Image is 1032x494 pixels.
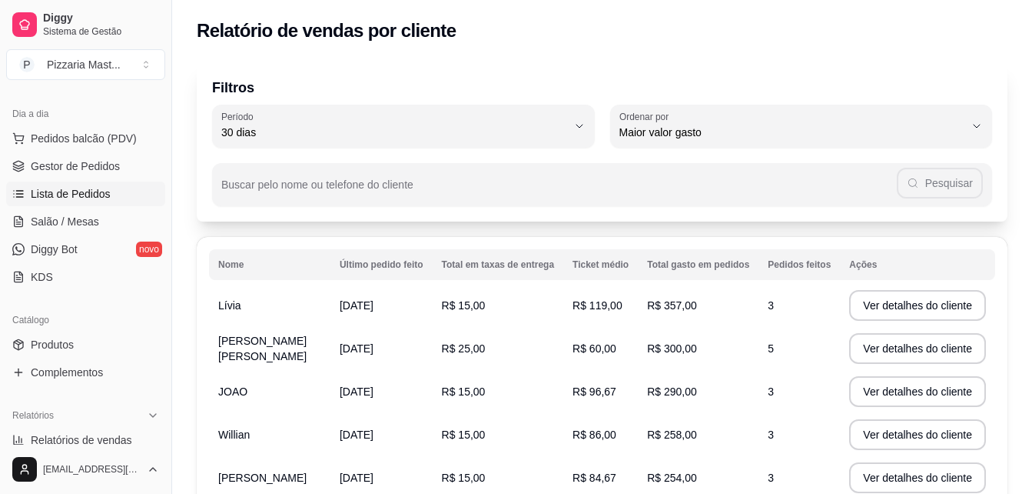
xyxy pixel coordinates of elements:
[647,342,697,355] span: R$ 300,00
[610,105,993,148] button: Ordenar porMaior valor gasto
[6,308,165,332] div: Catálogo
[638,249,758,280] th: Total gasto em pedidos
[849,376,986,407] button: Ver detalhes do cliente
[31,269,53,285] span: KDS
[6,360,165,385] a: Complementos
[31,159,120,174] span: Gestor de Pedidos
[442,342,486,355] span: R$ 25,00
[6,126,165,151] button: Pedidos balcão (PDV)
[768,429,774,441] span: 3
[768,472,774,484] span: 3
[12,409,54,422] span: Relatórios
[840,249,995,280] th: Ações
[6,6,165,43] a: DiggySistema de Gestão
[31,242,78,257] span: Diggy Bot
[572,429,616,441] span: R$ 86,00
[209,249,330,280] th: Nome
[218,335,307,362] span: [PERSON_NAME] [PERSON_NAME]
[442,299,486,312] span: R$ 15,00
[6,237,165,262] a: Diggy Botnovo
[6,451,165,488] button: [EMAIL_ADDRESS][DOMAIN_NAME]
[340,429,373,441] span: [DATE]
[212,77,992,98] p: Filtros
[218,429,250,441] span: Willian
[442,472,486,484] span: R$ 15,00
[31,186,111,202] span: Lista de Pedidos
[768,386,774,398] span: 3
[218,386,247,398] span: JOAO
[768,342,774,355] span: 5
[619,125,965,140] span: Maior valor gasto
[849,462,986,493] button: Ver detalhes do cliente
[442,386,486,398] span: R$ 15,00
[31,365,103,380] span: Complementos
[212,105,595,148] button: Período30 dias
[433,249,564,280] th: Total em taxas de entrega
[647,429,697,441] span: R$ 258,00
[6,49,165,80] button: Select a team
[6,209,165,234] a: Salão / Mesas
[849,290,986,321] button: Ver detalhes do cliente
[340,342,373,355] span: [DATE]
[218,299,241,312] span: Lívia
[647,472,697,484] span: R$ 254,00
[340,299,373,312] span: [DATE]
[758,249,840,280] th: Pedidos feitos
[31,432,132,448] span: Relatórios de vendas
[340,386,373,398] span: [DATE]
[647,299,697,312] span: R$ 357,00
[221,125,567,140] span: 30 dias
[6,154,165,179] a: Gestor de Pedidos
[619,110,674,123] label: Ordenar por
[647,386,697,398] span: R$ 290,00
[6,428,165,452] a: Relatórios de vendas
[442,429,486,441] span: R$ 15,00
[572,472,616,484] span: R$ 84,67
[849,333,986,364] button: Ver detalhes do cliente
[6,265,165,289] a: KDS
[43,25,159,38] span: Sistema de Gestão
[849,419,986,450] button: Ver detalhes do cliente
[221,183,897,199] input: Buscar pelo nome ou telefone do cliente
[197,18,456,43] h2: Relatório de vendas por cliente
[340,472,373,484] span: [DATE]
[19,57,35,72] span: P
[6,332,165,357] a: Produtos
[43,463,141,476] span: [EMAIL_ADDRESS][DOMAIN_NAME]
[221,110,258,123] label: Período
[31,337,74,352] span: Produtos
[330,249,433,280] th: Último pedido feito
[47,57,121,72] div: Pizzaria Mast ...
[6,102,165,126] div: Dia a dia
[572,342,616,355] span: R$ 60,00
[572,299,622,312] span: R$ 119,00
[563,249,638,280] th: Ticket médio
[572,386,616,398] span: R$ 96,67
[6,182,165,206] a: Lista de Pedidos
[768,299,774,312] span: 3
[31,214,99,229] span: Salão / Mesas
[218,472,307,484] span: [PERSON_NAME]
[31,131,137,146] span: Pedidos balcão (PDV)
[43,12,159,25] span: Diggy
